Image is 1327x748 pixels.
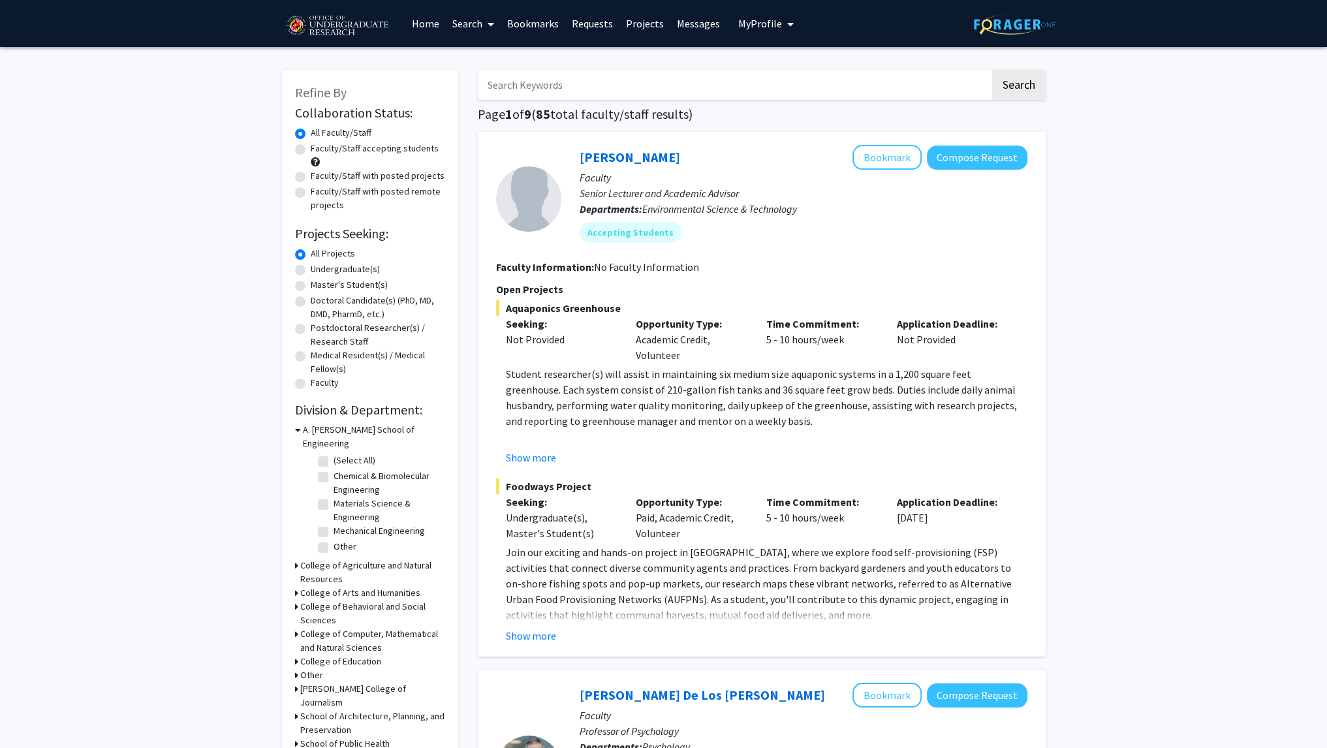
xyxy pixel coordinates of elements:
div: 5 - 10 hours/week [757,316,887,363]
span: 1 [505,106,512,122]
b: Departments: [580,202,642,215]
button: Search [992,70,1046,100]
p: Opportunity Type: [636,316,747,332]
span: No Faculty Information [594,260,699,273]
div: Undergraduate(s), Master's Student(s) [506,510,617,541]
label: Master's Student(s) [311,278,388,292]
p: Seeking: [506,316,617,332]
button: Compose Request to Andres De Los Reyes [927,683,1027,708]
h3: A. [PERSON_NAME] School of Engineering [303,423,445,450]
div: 5 - 10 hours/week [757,494,887,541]
label: All Projects [311,247,355,260]
span: 9 [524,106,531,122]
button: Show more [506,450,556,465]
label: All Faculty/Staff [311,126,371,140]
b: Faculty Information: [496,260,594,273]
a: Search [446,1,501,46]
img: ForagerOne Logo [974,14,1055,35]
span: Foodways Project [496,478,1027,494]
p: Time Commitment: [766,494,877,510]
h2: Collaboration Status: [295,105,445,121]
p: Application Deadline: [897,494,1008,510]
label: Doctoral Candidate(s) (PhD, MD, DMD, PharmD, etc.) [311,294,445,321]
span: Environmental Science & Technology [642,202,797,215]
a: [PERSON_NAME] [580,149,680,165]
span: My Profile [738,17,782,30]
div: Not Provided [887,316,1018,363]
iframe: Chat [10,689,55,738]
label: Other [334,540,356,553]
span: 85 [536,106,550,122]
a: Projects [619,1,670,46]
p: Faculty [580,708,1027,723]
label: Undergraduate(s) [311,262,380,276]
span: Refine By [295,84,347,101]
h3: College of Education [300,655,381,668]
div: Not Provided [506,332,617,347]
a: Messages [670,1,726,46]
h3: [PERSON_NAME] College of Journalism [300,682,445,709]
label: Faculty/Staff with posted remote projects [311,185,445,212]
div: [DATE] [887,494,1018,541]
a: Requests [565,1,619,46]
h2: Division & Department: [295,402,445,418]
div: Academic Credit, Volunteer [626,316,757,363]
a: Bookmarks [501,1,565,46]
p: Student researcher(s) will assist in maintaining six medium size aquaponic systems in a 1,200 squ... [506,366,1027,429]
h3: College of Agriculture and Natural Resources [300,559,445,586]
p: Seeking: [506,494,617,510]
label: Materials Science & Engineering [334,497,442,524]
h3: College of Behavioral and Social Sciences [300,600,445,627]
p: Application Deadline: [897,316,1008,332]
h3: College of Computer, Mathematical and Natural Sciences [300,627,445,655]
div: Paid, Academic Credit, Volunteer [626,494,757,541]
p: Join our exciting and hands-on project in [GEOGRAPHIC_DATA], where we explore food self-provision... [506,544,1027,623]
a: [PERSON_NAME] De Los [PERSON_NAME] [580,687,825,703]
span: Aquaponics Greenhouse [496,300,1027,316]
input: Search Keywords [478,70,990,100]
button: Compose Request to Jose-Luis Izursa [927,146,1027,170]
label: Chemical & Biomolecular Engineering [334,469,442,497]
h1: Page of ( total faculty/staff results) [478,106,1046,122]
p: Opportunity Type: [636,494,747,510]
a: Home [405,1,446,46]
p: Open Projects [496,281,1027,297]
label: Faculty/Staff accepting students [311,142,439,155]
img: University of Maryland Logo [282,10,392,42]
p: Time Commitment: [766,316,877,332]
button: Show more [506,628,556,644]
button: Add Andres De Los Reyes to Bookmarks [852,683,922,708]
label: Faculty/Staff with posted projects [311,169,445,183]
button: Add Jose-Luis Izursa to Bookmarks [852,145,922,170]
label: (Select All) [334,454,375,467]
p: Senior Lecturer and Academic Advisor [580,185,1027,201]
p: Faculty [580,170,1027,185]
label: Faculty [311,376,339,390]
h3: School of Architecture, Planning, and Preservation [300,709,445,737]
h2: Projects Seeking: [295,226,445,242]
label: Postdoctoral Researcher(s) / Research Staff [311,321,445,349]
p: Professor of Psychology [580,723,1027,739]
mat-chip: Accepting Students [580,222,681,243]
label: Mechanical Engineering [334,524,425,538]
label: Medical Resident(s) / Medical Fellow(s) [311,349,445,376]
h3: Other [300,668,323,682]
h3: College of Arts and Humanities [300,586,420,600]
